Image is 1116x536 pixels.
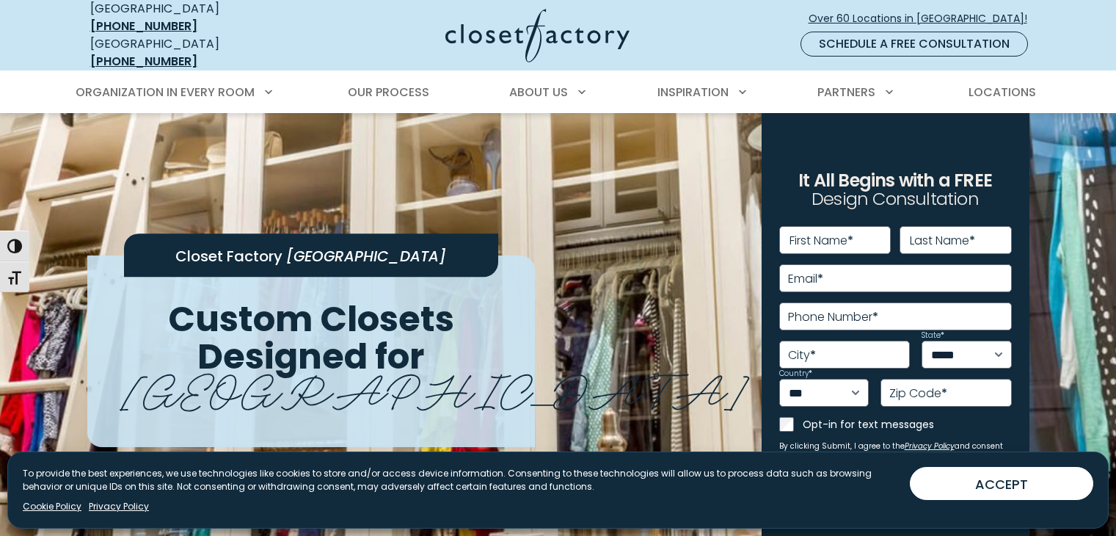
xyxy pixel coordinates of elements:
span: It All Begins with a FREE [798,168,992,192]
a: Privacy Policy [905,441,955,452]
span: Our Process [348,84,429,101]
a: Schedule a Free Consultation [800,32,1028,57]
label: First Name [789,235,853,247]
span: Partners [817,84,875,101]
a: [PHONE_NUMBER] [90,53,197,70]
small: By clicking Submit, I agree to the and consent to receive marketing emails from Closet Factory. [779,442,1012,460]
p: To provide the best experiences, we use technologies like cookies to store and/or access device i... [23,467,898,493]
nav: Primary Menu [65,72,1051,113]
span: Custom Closets Designed for [168,294,454,381]
label: City [788,350,816,361]
label: Email [788,273,823,285]
label: State [922,332,944,339]
a: [PHONE_NUMBER] [90,18,197,35]
span: [GEOGRAPHIC_DATA] [121,353,748,420]
span: Inspiration [657,84,729,101]
button: ACCEPT [910,467,1093,500]
span: About Us [509,84,568,101]
span: Organization in Every Room [76,84,255,101]
span: [GEOGRAPHIC_DATA] [286,246,446,267]
label: Zip Code [889,388,947,399]
label: Phone Number [788,311,878,323]
a: Over 60 Locations in [GEOGRAPHIC_DATA]! [808,6,1040,32]
img: Closet Factory Logo [445,9,630,62]
span: Locations [969,84,1036,101]
div: [GEOGRAPHIC_DATA] [90,35,303,70]
span: Over 60 Locations in [GEOGRAPHIC_DATA]! [809,11,1039,26]
label: Last Name [910,235,975,247]
span: Closet Factory [175,246,282,267]
span: Design Consultation [812,187,979,211]
a: Privacy Policy [89,500,149,513]
a: Cookie Policy [23,500,81,513]
label: Country [779,370,812,377]
label: Opt-in for text messages [803,417,1012,432]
